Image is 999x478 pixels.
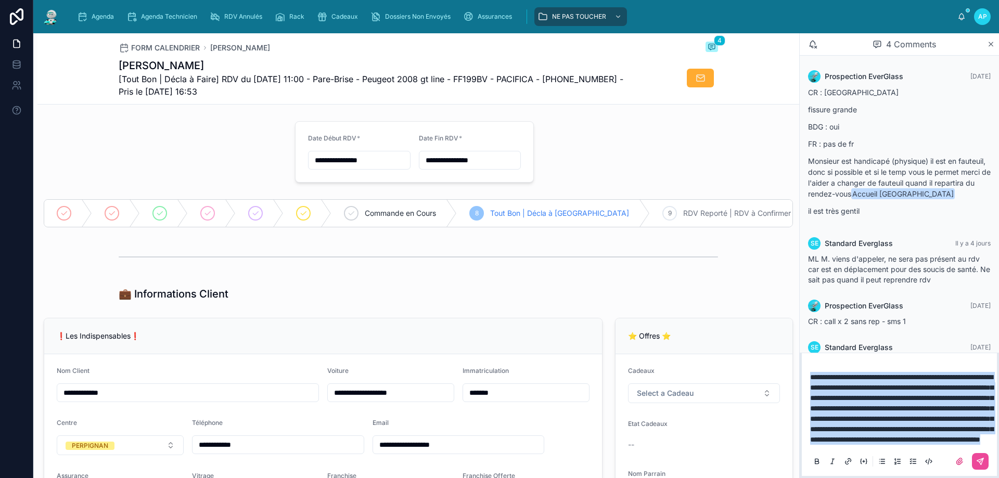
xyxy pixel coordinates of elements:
span: Immatriculation [463,367,509,374]
span: Il y a 4 jours [955,239,991,247]
div: PERPIGNAN [72,442,108,450]
a: Agenda [74,7,121,26]
span: Voiture [327,367,349,374]
span: Dossiers Non Envoyés [385,12,451,21]
span: RDV Annulés [224,12,262,21]
p: fissure grande [808,104,991,115]
span: ⭐ Offres ⭐ [628,331,671,340]
span: Centre [57,419,77,427]
span: -- [628,440,634,450]
div: scrollable content [69,5,957,28]
span: FORM CALENDRIER [131,43,200,53]
p: il est très gentil [808,205,991,216]
span: Agenda Technicien [141,12,197,21]
span: Tout Bon | Décla à [GEOGRAPHIC_DATA] [490,208,629,218]
span: CR : call x 2 sans rep - sms 1 [808,317,906,326]
span: Nom Parrain [628,470,665,477]
button: 4 [706,42,718,54]
span: Assurances [478,12,512,21]
span: [DATE] [970,343,991,351]
span: Accueil [GEOGRAPHIC_DATA] [851,188,955,199]
span: RDV Reporté | RDV à Confirmer [683,208,791,218]
span: NE PAS TOUCHER [552,12,606,21]
span: Date Début RDV [308,134,356,142]
span: Cadeaux [628,367,655,374]
span: Standard Everglass [825,238,893,249]
span: [Tout Bon | Décla à Faire] RDV du [DATE] 11:00 - Pare-Brise - Peugeot 2008 gt line - FF199BV - PA... [119,73,640,98]
p: FR : pas de fr [808,138,991,149]
button: Select Button [57,435,184,455]
h1: 💼 Informations Client [119,287,228,301]
span: SE [811,239,818,248]
span: Select a Cadeau [637,388,694,398]
a: Assurances [460,7,519,26]
span: Prospection EverGlass [825,71,903,82]
span: Etat Cadeaux [628,420,668,428]
span: [DATE] [970,302,991,309]
span: ML M. viens d'appeler, ne sera pas présent au rdv car est en déplacement pour des soucis de santé... [808,254,990,284]
span: ❗Les Indispensables❗ [57,331,139,340]
span: 4 Comments [886,38,936,50]
span: Standard Everglass [825,342,893,353]
span: Rack [289,12,304,21]
img: App logo [42,8,60,25]
span: 8 [475,209,479,217]
a: Agenda Technicien [123,7,204,26]
h1: [PERSON_NAME] [119,58,640,73]
a: Dossiers Non Envoyés [367,7,458,26]
a: Cadeaux [314,7,365,26]
span: Cadeaux [331,12,358,21]
span: AP [978,12,987,21]
a: FORM CALENDRIER [119,43,200,53]
span: Nom Client [57,367,89,374]
span: Commande en Cours [365,208,436,218]
a: [PERSON_NAME] [210,43,270,53]
span: SE [811,343,818,352]
a: Rack [272,7,312,26]
button: Select Button [628,383,780,403]
span: Agenda [92,12,114,21]
span: 4 [714,35,725,46]
a: NE PAS TOUCHER [534,7,627,26]
p: Monsieur est handicapé (physique) il est en fauteuil, donc si possible et si le temp vous le perm... [808,156,991,199]
span: [DATE] [970,72,991,80]
p: CR : [GEOGRAPHIC_DATA] [808,87,991,98]
a: RDV Annulés [207,7,270,26]
span: Email [373,419,389,427]
span: 9 [668,209,672,217]
span: Téléphone [192,419,223,427]
p: BDG : oui [808,121,991,132]
span: Prospection EverGlass [825,301,903,311]
span: Date Fin RDV [419,134,458,142]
